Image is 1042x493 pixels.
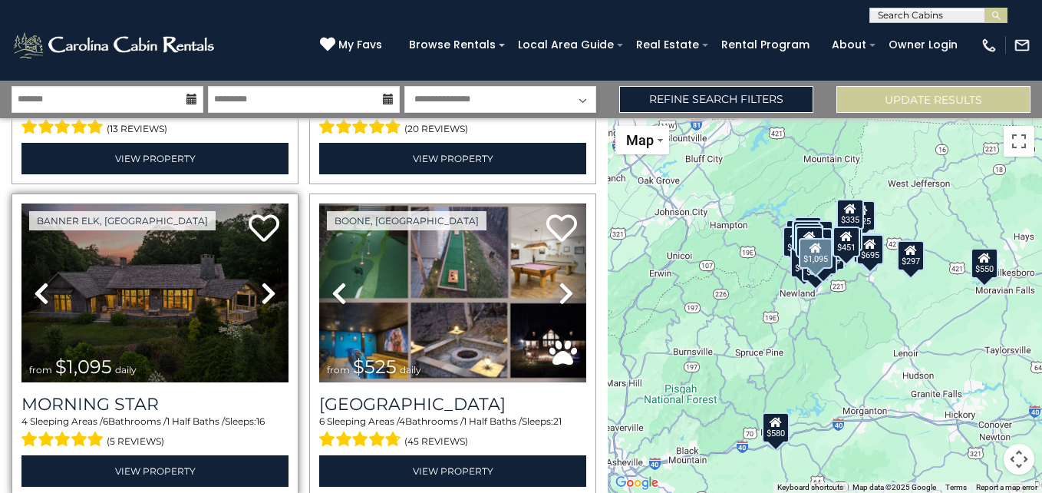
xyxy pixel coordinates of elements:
[55,356,112,378] span: $1,095
[628,33,707,57] a: Real Estate
[29,364,52,376] span: from
[338,37,382,53] span: My Favs
[853,233,881,263] div: $315
[107,432,164,452] span: (5 reviews)
[399,415,405,427] span: 4
[319,394,586,415] h3: Wildlife Manor
[783,227,810,257] div: $295
[796,227,823,257] div: $460
[320,37,386,54] a: My Favs
[824,33,874,57] a: About
[319,203,586,382] img: thumbnail_168322864.jpeg
[21,394,289,415] a: Morning Star
[833,227,860,257] div: $451
[799,238,833,269] div: $1,095
[619,86,813,113] a: Refine Search Filters
[836,86,1030,113] button: Update Results
[167,415,225,427] span: 1 Half Baths /
[319,102,586,139] div: Sleeping Areas / Bathrooms / Sleeps:
[115,364,137,376] span: daily
[546,213,577,246] a: Add to favorites
[612,473,662,493] a: Open this area in Google Maps (opens a new window)
[319,415,325,427] span: 6
[897,240,925,271] div: $297
[615,126,669,154] button: Change map style
[21,455,289,487] a: View Property
[327,364,350,376] span: from
[795,223,823,254] div: $395
[21,102,289,139] div: Sleeping Areas / Bathrooms / Sleeps:
[463,415,522,427] span: 1 Half Baths /
[1004,126,1034,157] button: Toggle fullscreen view
[852,483,936,491] span: Map data ©2025 Google
[714,33,817,57] a: Rental Program
[971,248,999,279] div: $550
[327,211,486,230] a: Boone, [GEOGRAPHIC_DATA]
[976,483,1037,491] a: Report a map error
[792,220,819,251] div: $300
[249,213,279,246] a: Add to favorites
[981,37,997,54] img: phone-regular-white.png
[21,415,28,427] span: 4
[794,217,822,247] div: $300
[21,143,289,174] a: View Property
[793,220,821,251] div: $425
[319,394,586,415] a: [GEOGRAPHIC_DATA]
[107,119,167,139] span: (13 reviews)
[404,432,468,452] span: (45 reviews)
[256,415,265,427] span: 16
[319,143,586,174] a: View Property
[835,220,862,251] div: $245
[103,415,108,427] span: 6
[857,234,885,265] div: $695
[319,415,586,452] div: Sleeping Areas / Bathrooms / Sleeps:
[945,483,967,491] a: Terms (opens in new tab)
[881,33,965,57] a: Owner Login
[762,412,790,443] div: $580
[29,211,216,230] a: Banner Elk, [GEOGRAPHIC_DATA]
[400,364,421,376] span: daily
[21,415,289,452] div: Sleeping Areas / Bathrooms / Sleeps:
[777,482,843,493] button: Keyboard shortcuts
[319,455,586,487] a: View Property
[626,132,654,148] span: Map
[836,199,864,230] div: $335
[1004,444,1034,475] button: Map camera controls
[1014,37,1030,54] img: mail-regular-white.png
[404,119,468,139] span: (20 reviews)
[12,30,219,61] img: White-1-2.png
[401,33,503,57] a: Browse Rentals
[790,247,818,278] div: $420
[612,473,662,493] img: Google
[510,33,622,57] a: Local Area Guide
[553,415,562,427] span: 21
[21,203,289,382] img: thumbnail_163276265.jpeg
[353,356,397,378] span: $525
